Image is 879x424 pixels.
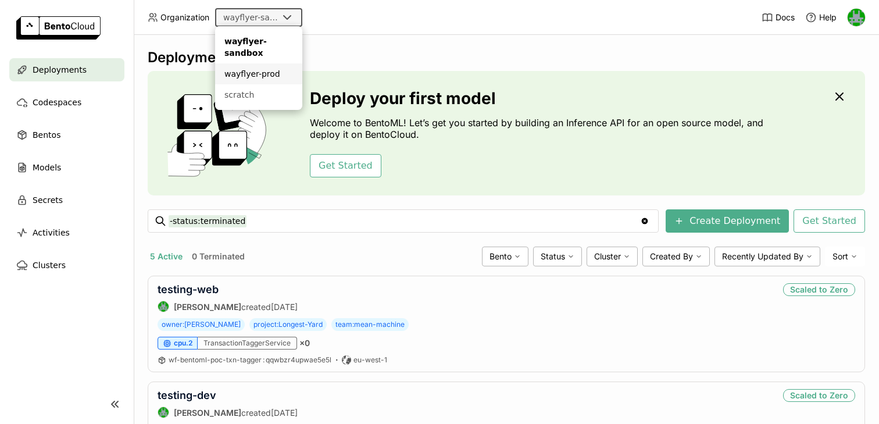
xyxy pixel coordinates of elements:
span: [DATE] [271,408,298,418]
span: Deployments [33,63,87,77]
div: wayflyer-prod [224,68,293,80]
span: Secrets [33,193,63,207]
strong: [PERSON_NAME] [174,302,241,312]
span: Organization [160,12,209,23]
div: Status [533,247,582,266]
img: Sean Hickey [158,301,169,312]
ul: Menu [215,26,302,110]
div: created [158,301,298,312]
a: Models [9,156,124,179]
a: Docs [762,12,795,23]
span: Activities [33,226,70,240]
span: eu-west-1 [353,355,387,365]
input: Selected wayflyer-sandbox. [279,12,280,24]
span: Clusters [33,258,66,272]
p: Welcome to BentoML! Let’s get you started by building an Inference API for an open source model, ... [310,117,769,140]
button: Get Started [794,209,865,233]
button: 0 Terminated [190,249,247,264]
span: Cluster [594,251,621,262]
div: Scaled to Zero [783,389,855,402]
span: [DATE] [271,302,298,312]
button: Get Started [310,154,381,177]
a: Activities [9,221,124,244]
div: Created By [642,247,710,266]
a: testing-web [158,283,219,295]
input: Search [169,212,640,230]
span: cpu.2 [174,339,192,348]
a: Deployments [9,58,124,81]
span: Sort [832,251,848,262]
strong: [PERSON_NAME] [174,408,241,418]
img: logo [16,16,101,40]
div: Cluster [587,247,638,266]
div: scratch [224,89,293,101]
span: wf-bentoml-poc-txn-tagger qqwbzr4upwae5e5l [169,355,331,364]
span: × 0 [299,338,310,348]
h3: Deploy your first model [310,89,769,108]
span: team:mean-machine [331,318,409,331]
span: Status [541,251,565,262]
span: Codespaces [33,95,81,109]
a: Codespaces [9,91,124,114]
div: Deployments [148,49,865,66]
div: Help [805,12,837,23]
img: Sean Hickey [158,407,169,418]
div: TransactionTaggerService [198,337,297,350]
div: created [158,407,298,418]
div: Bento [482,247,528,266]
span: Docs [776,12,795,23]
span: : [263,355,265,364]
div: Recently Updated By [714,247,820,266]
button: 5 Active [148,249,185,264]
span: Bento [489,251,512,262]
span: Bentos [33,128,60,142]
a: Bentos [9,123,124,147]
a: Secrets [9,188,124,212]
div: Scaled to Zero [783,283,855,296]
div: Sort [825,247,865,266]
img: cover onboarding [157,90,282,177]
button: Create Deployment [666,209,789,233]
a: wf-bentoml-poc-txn-tagger:qqwbzr4upwae5e5l [169,355,331,365]
div: wayflyer-sandbox [223,12,278,23]
svg: Clear value [640,216,649,226]
a: testing-dev [158,389,216,401]
span: Models [33,161,61,174]
span: project:Longest-Yard [249,318,327,331]
img: Sean Hickey [848,9,865,26]
span: Help [819,12,837,23]
span: Created By [650,251,693,262]
a: Clusters [9,254,124,277]
div: wayflyer-sandbox [224,35,293,59]
span: Recently Updated By [722,251,803,262]
span: owner:[PERSON_NAME] [158,318,245,331]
